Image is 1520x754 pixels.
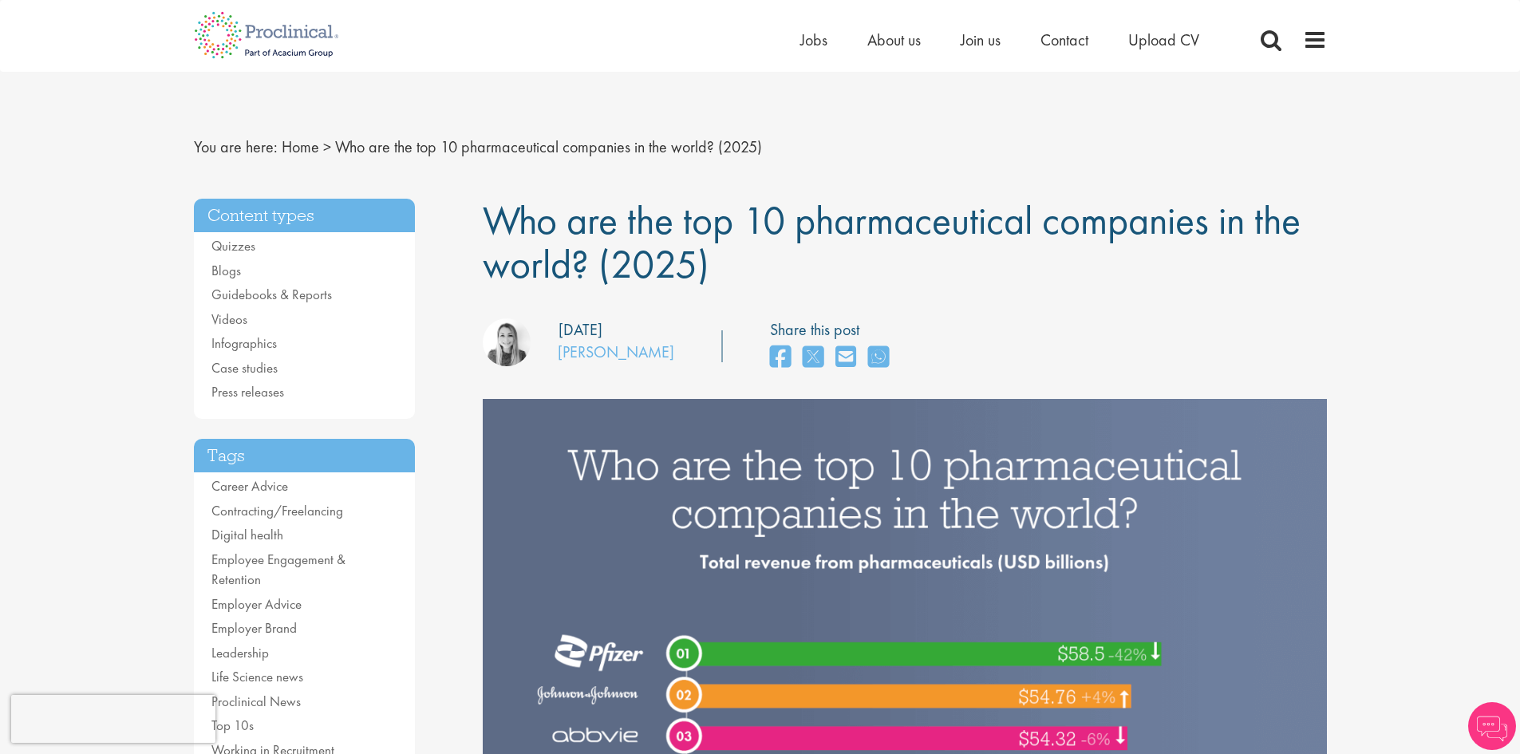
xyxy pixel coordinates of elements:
div: [DATE] [559,318,602,341]
a: Proclinical News [211,693,301,710]
a: About us [867,30,921,50]
a: Life Science news [211,668,303,685]
img: Chatbot [1468,702,1516,750]
a: share on email [835,341,856,375]
a: Blogs [211,262,241,279]
h3: Content types [194,199,416,233]
a: Top 10s [211,716,254,734]
span: > [323,136,331,157]
a: Employer Brand [211,619,297,637]
a: Jobs [800,30,827,50]
a: Career Advice [211,477,288,495]
a: share on facebook [770,341,791,375]
a: Contact [1040,30,1088,50]
label: Share this post [770,318,897,341]
a: share on whats app [868,341,889,375]
a: Case studies [211,359,278,377]
a: share on twitter [803,341,823,375]
a: Videos [211,310,247,328]
h3: Tags [194,439,416,473]
a: Upload CV [1128,30,1199,50]
a: Join us [961,30,1001,50]
a: Contracting/Freelancing [211,502,343,519]
a: Employee Engagement & Retention [211,551,345,589]
span: Who are the top 10 pharmaceutical companies in the world? (2025) [483,195,1301,290]
a: Guidebooks & Reports [211,286,332,303]
a: breadcrumb link [282,136,319,157]
a: Quizzes [211,237,255,255]
img: Hannah Burke [483,318,531,366]
a: Infographics [211,334,277,352]
span: You are here: [194,136,278,157]
a: Leadership [211,644,269,661]
a: [PERSON_NAME] [558,341,674,362]
iframe: reCAPTCHA [11,695,215,743]
a: Digital health [211,526,283,543]
span: Who are the top 10 pharmaceutical companies in the world? (2025) [335,136,762,157]
a: Press releases [211,383,284,401]
a: Employer Advice [211,595,302,613]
